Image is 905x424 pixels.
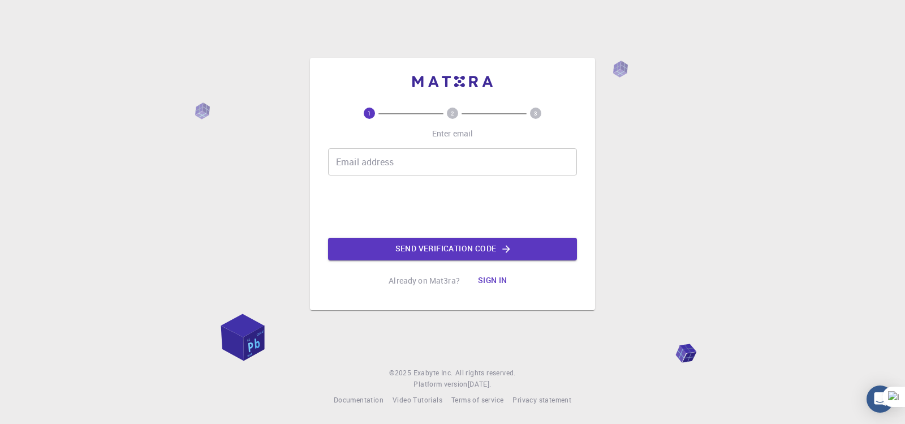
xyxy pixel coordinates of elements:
a: Terms of service [451,395,503,406]
button: Send verification code [328,238,577,260]
span: All rights reserved. [455,367,516,379]
span: Terms of service [451,395,503,404]
span: Documentation [334,395,383,404]
p: Already on Mat3ra? [389,275,460,286]
span: Platform version [413,379,467,390]
span: Exabyte Inc. [413,368,453,377]
p: Enter email [432,128,473,139]
span: Privacy statement [512,395,571,404]
text: 2 [451,109,454,117]
span: Video Tutorials [393,395,442,404]
text: 3 [534,109,537,117]
text: 1 [368,109,371,117]
a: Privacy statement [512,395,571,406]
a: Video Tutorials [393,395,442,406]
span: [DATE] . [468,379,492,388]
span: © 2025 [389,367,413,379]
button: Sign in [469,269,516,292]
a: [DATE]. [468,379,492,390]
iframe: reCAPTCHA [367,185,538,229]
a: Documentation [334,395,383,406]
a: Exabyte Inc. [413,367,453,379]
div: Open Intercom Messenger [867,386,894,413]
